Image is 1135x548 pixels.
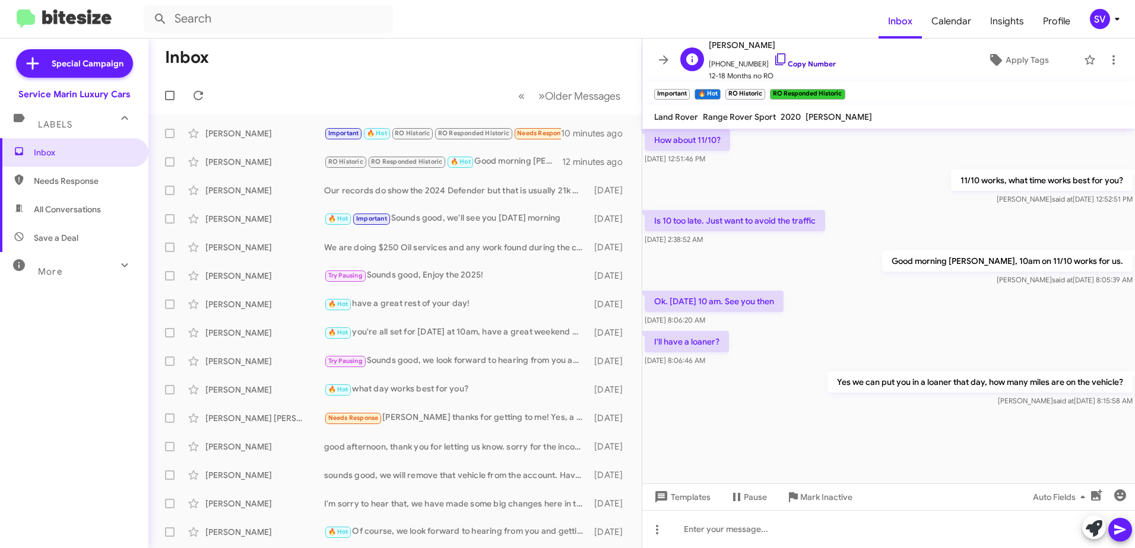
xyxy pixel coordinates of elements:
span: 🔥 Hot [328,329,348,336]
span: RO Responded Historic [438,129,509,137]
span: Save a Deal [34,232,78,244]
button: Templates [642,486,720,508]
span: 🔥 Hot [328,215,348,222]
span: [PERSON_NAME] [806,111,872,122]
span: All Conversations [34,203,101,215]
span: Important [328,129,359,137]
button: SV [1080,9,1122,29]
div: Service Marin Luxury Cars [18,88,131,100]
div: [PERSON_NAME] [205,469,324,481]
div: [PERSON_NAME] [205,327,324,339]
span: Important [356,215,387,222]
h1: Inbox [165,48,209,67]
p: Is 10 too late. Just want to avoid the traffic [645,210,825,231]
small: 🔥 Hot [695,89,720,100]
div: SV [1090,9,1110,29]
button: Pause [720,486,776,508]
div: good afternoon, thank you for letting us know. sorry for the inconvenience. [324,441,589,453]
span: [PHONE_NUMBER] [709,52,836,70]
span: 🔥 Hot [328,528,348,536]
nav: Page navigation example [512,84,627,108]
a: Profile [1033,4,1080,39]
div: [PERSON_NAME] [205,270,324,282]
span: [PERSON_NAME] [DATE] 8:15:58 AM [998,396,1133,405]
div: [PERSON_NAME] [205,298,324,310]
span: Templates [652,486,711,508]
div: Our records do show the 2024 Defender but that is usually 21k miles or 2yrs. I apologize for the ... [324,184,589,196]
span: Inbox [34,146,135,158]
div: [DATE] [589,526,632,538]
div: Sounds good, Enjoy the 2025! [324,269,589,282]
div: [PERSON_NAME] [205,384,324,396]
span: 🔥 Hot [328,300,348,308]
div: [DATE] [589,327,632,339]
span: 🔥 Hot [367,129,387,137]
small: RO Responded Historic [770,89,845,100]
div: Sounds good, we'll see you [DATE] morning [324,212,589,225]
span: RO Historic [395,129,430,137]
div: have a great rest of your day! [324,297,589,311]
a: Insights [981,4,1033,39]
div: [DATE] [589,213,632,225]
div: [DATE] [589,241,632,253]
span: said at [1052,195,1073,203]
span: [PERSON_NAME] [DATE] 8:05:39 AM [997,275,1133,284]
p: Ok. [DATE] 10 am. See you then [645,291,784,312]
div: 10 minutes ago [561,128,632,139]
span: 12-18 Months no RO [709,70,836,82]
button: Auto Fields [1023,486,1099,508]
div: [DATE] [589,355,632,367]
div: [PERSON_NAME] [205,526,324,538]
span: Range Rover Sport [703,111,776,122]
div: [PERSON_NAME] [205,441,324,453]
div: I'll have a loaner? [324,126,561,140]
span: said at [1052,275,1073,284]
span: [PERSON_NAME] [709,38,836,52]
span: Calendar [922,4,981,39]
div: you're all set for [DATE] at 10am, have a great weekend and we will see you [DATE] morning! [324,326,589,339]
span: [DATE] 8:06:46 AM [645,356,705,365]
span: Mark Inactive [800,486,852,508]
div: [DATE] [589,498,632,509]
span: 🔥 Hot [451,158,471,165]
span: « [518,88,525,103]
button: Apply Tags [958,49,1078,71]
div: [PERSON_NAME] [PERSON_NAME] [205,412,324,424]
div: We are doing $250 Oil services and any work found during the complimentary multipoint inspection ... [324,241,589,253]
div: [PERSON_NAME] [205,241,324,253]
a: Copy Number [773,59,836,68]
div: I'm sorry to hear that, we have made some big changes here in the service department and would li... [324,498,589,509]
span: Needs Response [517,129,567,137]
span: Needs Response [328,414,379,422]
span: Pause [744,486,767,508]
p: How about 11/10? [645,129,730,151]
button: Previous [511,84,532,108]
button: Next [531,84,627,108]
span: 2020 [781,111,801,122]
span: said at [1053,396,1074,405]
div: [PERSON_NAME] [205,156,324,168]
p: Good morning [PERSON_NAME], 10am on 11/10 works for us. [882,250,1133,272]
div: [DATE] [589,469,632,481]
div: [DATE] [589,184,632,196]
span: [DATE] 2:38:52 AM [645,235,703,244]
p: I'll have a loaner? [645,331,729,352]
div: Of course, we look forward to hearing from you and getting your vehicle in for service. [324,525,589,539]
div: Good morning [PERSON_NAME], the 8:30am spot for [DATE] had been filled after we last texted, we d... [324,155,562,168]
span: More [38,266,62,277]
span: Needs Response [34,175,135,187]
span: Special Campaign [52,58,123,69]
span: Land Rover [654,111,698,122]
div: [PERSON_NAME] [205,128,324,139]
input: Search [144,5,393,33]
span: Try Pausing [328,357,363,365]
div: Sounds good, we look forward to hearing from you and hope your healing process goes well. [324,354,589,368]
div: [DATE] [589,441,632,453]
span: 🔥 Hot [328,385,348,393]
div: sounds good, we will remove that vehicle from the account. Have a great day! [324,469,589,481]
span: Inbox [879,4,922,39]
small: Important [654,89,690,100]
span: RO Historic [328,158,363,165]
